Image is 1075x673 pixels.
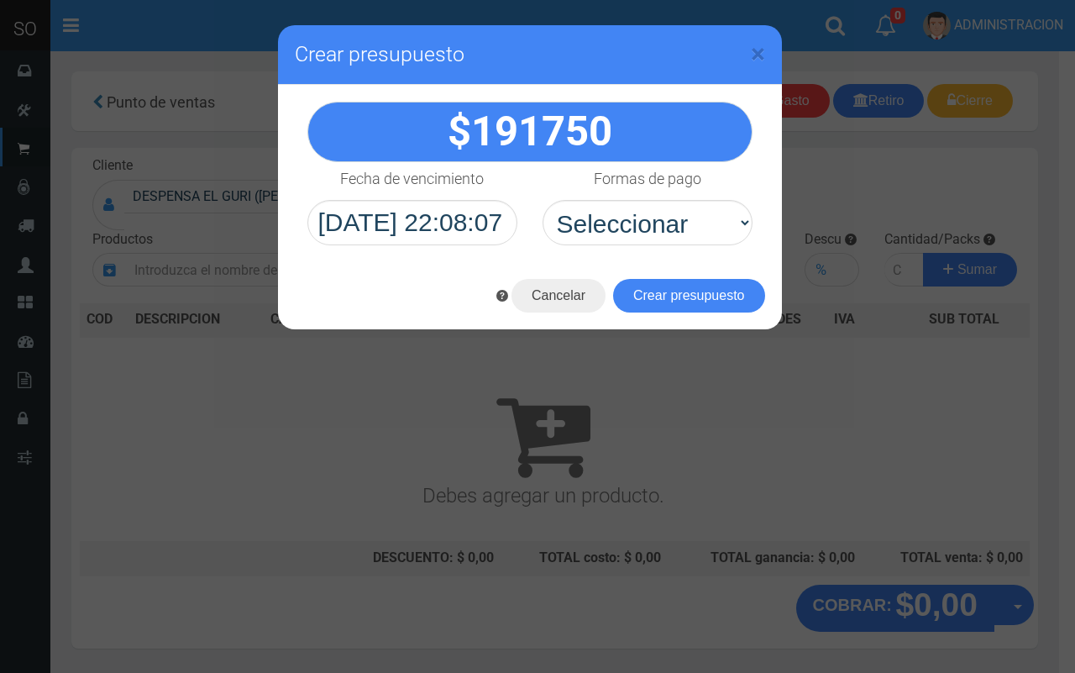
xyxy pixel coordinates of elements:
h3: Crear presupuesto [295,42,765,67]
button: Cancelar [511,279,606,313]
span: 191750 [471,108,612,155]
span: × [751,38,765,70]
button: Crear presupuesto [613,279,765,313]
strong: $ [448,108,612,155]
h4: Fecha de vencimiento [340,171,484,187]
button: Close [751,40,765,67]
h4: Formas de pago [594,171,701,187]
